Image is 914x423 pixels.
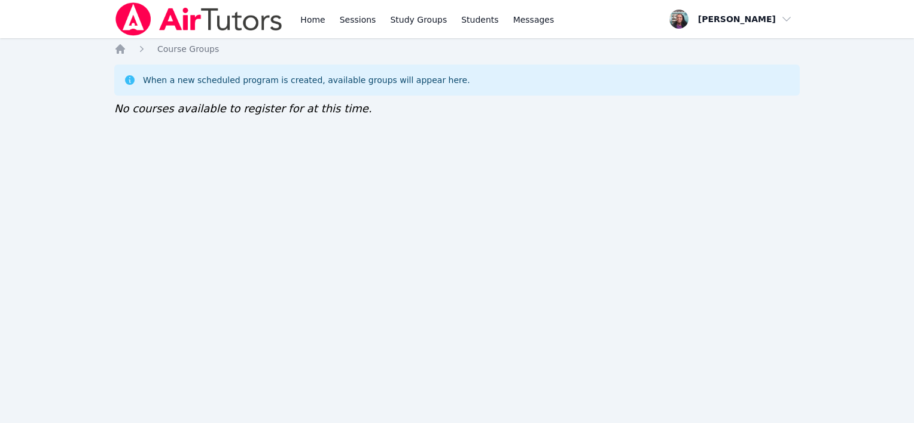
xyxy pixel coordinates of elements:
[114,2,284,36] img: Air Tutors
[157,44,219,54] span: Course Groups
[513,14,555,26] span: Messages
[157,43,219,55] a: Course Groups
[114,43,800,55] nav: Breadcrumb
[143,74,470,86] div: When a new scheduled program is created, available groups will appear here.
[114,102,372,115] span: No courses available to register for at this time.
